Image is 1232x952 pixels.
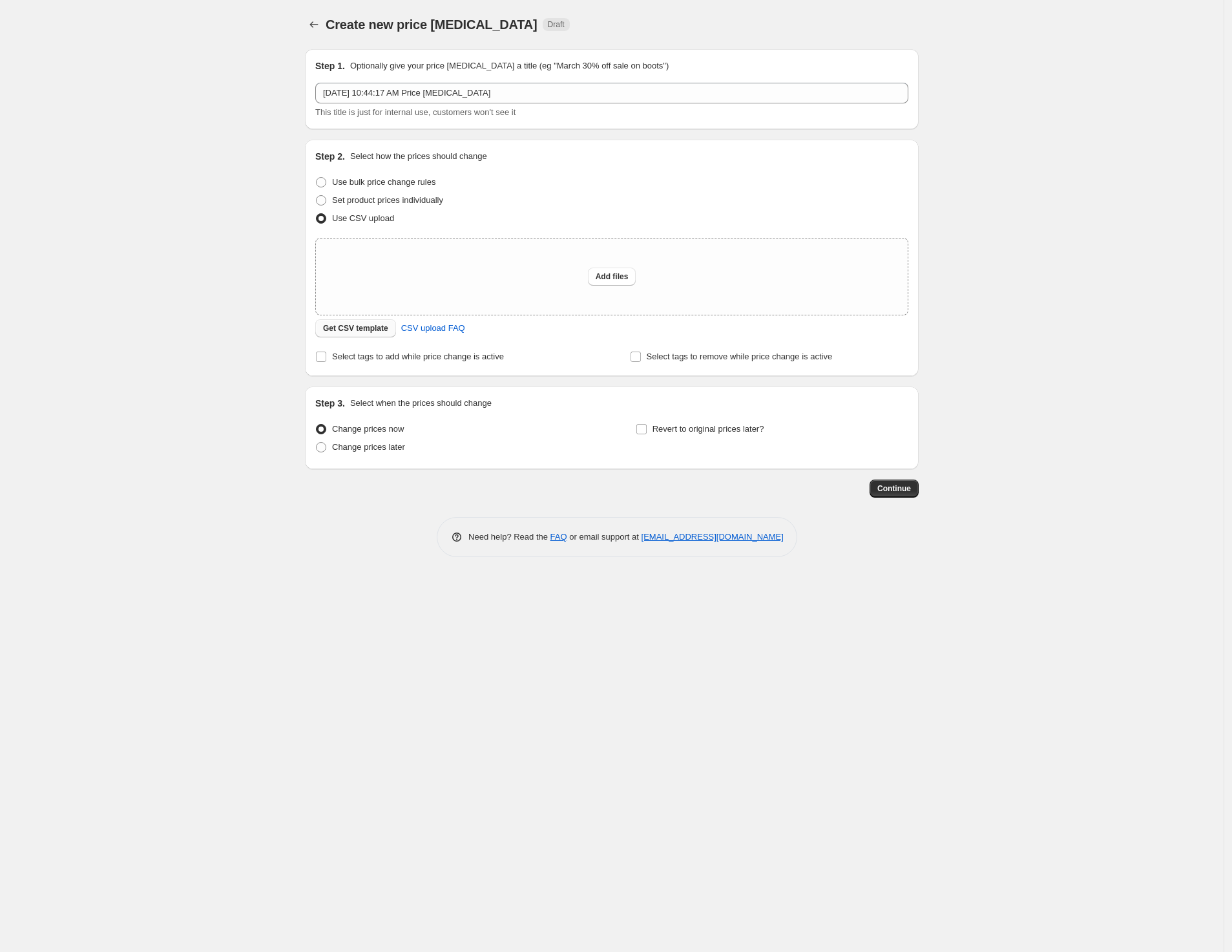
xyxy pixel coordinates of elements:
span: or email support at [567,532,642,542]
a: [EMAIL_ADDRESS][DOMAIN_NAME] [642,532,784,542]
span: Use CSV upload [332,213,394,223]
span: Continue [877,483,911,494]
span: Use bulk price change rules [332,177,435,187]
span: Change prices later [332,442,405,452]
span: Select tags to remove while price change is active [647,352,833,361]
p: Select how the prices should change [350,150,487,163]
h2: Step 2. [315,150,345,163]
span: This title is just for internal use, customers won't see it [315,107,516,117]
span: CSV upload FAQ [401,322,465,335]
a: FAQ [550,532,567,542]
span: Create new price [MEDICAL_DATA] [326,17,538,32]
span: Select tags to add while price change is active [332,352,504,361]
span: Need help? Read the [468,532,550,542]
span: Change prices now [332,424,404,434]
input: 30% off holiday sale [315,83,908,103]
p: Optionally give your price [MEDICAL_DATA] a title (eg "March 30% off sale on boots") [350,59,669,72]
button: Continue [870,480,919,498]
a: CSV upload FAQ [393,318,473,339]
button: Price change jobs [305,16,323,34]
p: Select when the prices should change [350,397,492,410]
span: Add files [596,271,629,282]
span: Set product prices individually [332,195,443,205]
h2: Step 1. [315,59,345,72]
button: Add files [588,268,636,286]
button: Get CSV template [315,319,396,337]
h2: Step 3. [315,397,345,410]
span: Draft [548,19,565,30]
span: Revert to original prices later? [653,424,764,434]
span: Get CSV template [323,323,388,333]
